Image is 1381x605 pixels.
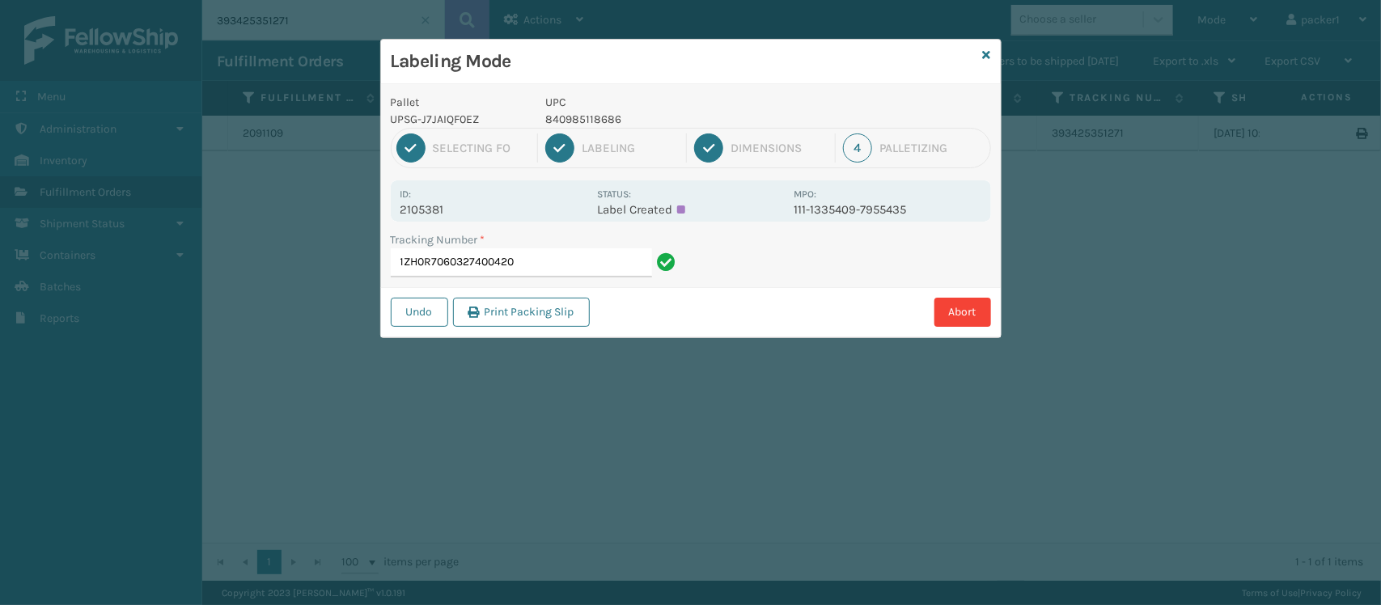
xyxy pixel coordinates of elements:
[731,141,828,155] div: Dimensions
[545,111,784,128] p: 840985118686
[879,141,985,155] div: Palletizing
[843,133,872,163] div: 4
[396,133,426,163] div: 1
[391,298,448,327] button: Undo
[794,188,816,200] label: MPO:
[794,202,981,217] p: 111-1335409-7955435
[582,141,679,155] div: Labeling
[391,231,485,248] label: Tracking Number
[400,188,412,200] label: Id:
[597,202,784,217] p: Label Created
[453,298,590,327] button: Print Packing Slip
[433,141,530,155] div: Selecting FO
[934,298,991,327] button: Abort
[597,188,631,200] label: Status:
[391,94,527,111] p: Pallet
[694,133,723,163] div: 3
[400,202,587,217] p: 2105381
[545,133,574,163] div: 2
[391,111,527,128] p: UPSG-J7JAIQF0EZ
[391,49,976,74] h3: Labeling Mode
[545,94,784,111] p: UPC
